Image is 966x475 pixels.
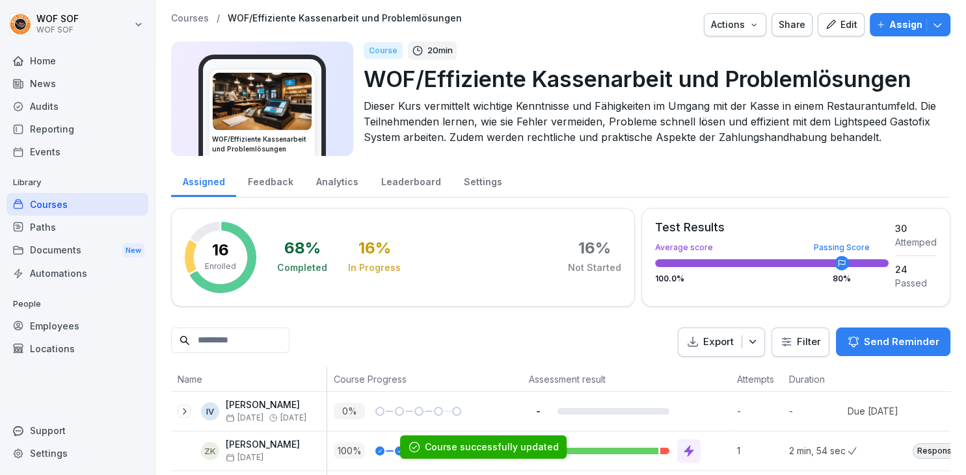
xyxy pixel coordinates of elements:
div: Edit [825,18,857,32]
a: Audits [7,95,148,118]
p: Enrolled [205,261,236,272]
div: Feedback [236,164,304,197]
div: Passed [895,276,937,290]
a: News [7,72,148,95]
p: [PERSON_NAME] [226,439,300,450]
p: Send Reminder [864,335,939,349]
span: [DATE] [226,453,263,462]
div: Documents [7,238,148,263]
p: Library [7,172,148,193]
div: Passing Score [814,244,870,251]
a: Employees [7,315,148,337]
a: Courses [7,193,148,216]
a: Locations [7,337,148,360]
div: Filter [780,335,821,348]
div: Completed [277,261,327,274]
a: Leaderboard [369,164,452,197]
div: Responses [913,443,966,459]
p: WOF SOF [36,14,79,25]
span: [DATE] [280,413,306,422]
a: DocumentsNew [7,238,148,263]
div: Attemped [895,235,937,249]
div: 68 % [284,240,321,256]
p: Course Progress [334,372,516,386]
p: People [7,294,148,315]
span: [DATE] [226,413,263,422]
div: 100.0 % [655,275,889,283]
img: hylcge7l2zcqk2935eqvc2vv.png [213,73,312,130]
p: Courses [171,13,209,24]
h3: WOF/Effiziente Kassenarbeit und Problemlösungen [212,135,312,154]
p: [PERSON_NAME] [226,400,306,411]
div: Actions [711,18,759,32]
button: Actions [704,13,766,36]
p: WOF/Effiziente Kassenarbeit und Problemlösungen [364,62,940,96]
p: - [789,404,848,418]
a: Analytics [304,164,369,197]
p: Export [703,335,734,350]
button: Edit [818,13,865,36]
p: WOF SOF [36,25,79,34]
div: 16 % [578,240,611,256]
p: Assign [889,18,922,32]
div: In Progress [348,261,401,274]
a: Settings [452,164,513,197]
p: 1 [737,444,783,457]
button: Assign [870,13,950,36]
p: Assessment result [529,372,724,386]
button: Share [771,13,812,36]
p: - [529,405,547,417]
div: ZK [201,442,219,460]
div: 30 [895,222,937,235]
p: / [217,13,220,24]
div: Paths [7,216,148,238]
div: Support [7,419,148,442]
p: Duration [789,372,841,386]
p: 100 % [334,443,365,459]
p: - [737,404,783,418]
div: 16 % [358,240,391,256]
a: Events [7,140,148,163]
p: 16 [212,242,229,258]
button: Export [678,327,765,357]
div: Course successfully updated [425,441,559,454]
div: New [122,243,144,258]
button: Filter [772,328,829,356]
div: Course [364,42,403,59]
div: Share [779,18,805,32]
a: Automations [7,262,148,285]
a: Assigned [171,164,236,197]
a: Reporting [7,118,148,140]
a: Home [7,49,148,72]
div: 24 [895,263,937,276]
button: Send Reminder [836,327,950,356]
div: 80 % [833,275,851,283]
p: Name [178,372,320,386]
p: 0 % [334,403,365,419]
div: Test Results [655,222,889,233]
p: Dieser Kurs vermittelt wichtige Kenntnisse und Fähigkeiten im Umgang mit der Kasse in einem Resta... [364,98,940,145]
div: IV [201,402,219,420]
div: Not Started [568,261,621,274]
a: Settings [7,442,148,465]
div: Due [DATE] [848,404,898,418]
div: Average score [655,244,889,251]
a: WOF/Effiziente Kassenarbeit und Problemlösungen [228,13,462,24]
p: 2 min, 54 sec [789,444,848,457]
p: 20 min [427,44,453,57]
